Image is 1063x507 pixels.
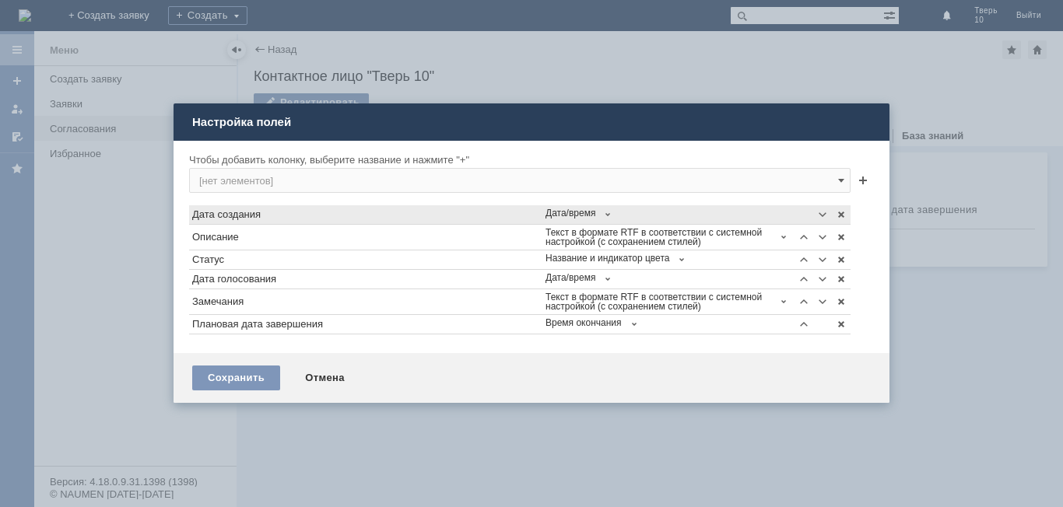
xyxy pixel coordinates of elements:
div: Дата создания [192,209,539,220]
div: Плановая дата завершения [192,319,539,330]
span: Дата/время [546,273,602,285]
span: Текст в формате RTF в соответствии с системной настройкой (с сохранением стилей) [546,228,777,247]
span: Переместить вверх [798,295,810,308]
div: Дата голосования [192,274,539,285]
span: Удалить [835,273,847,285]
span: Текст в формате RTF в соответствии с системной настройкой (с сохранением стилей) [546,292,777,311]
span: Время окончания [546,318,628,330]
div: Описание [192,232,539,243]
div: Чтобы добавить колонку, выберите название и нажмите "+" [189,153,851,168]
span: Удалить [835,318,847,330]
span: Добавить [857,176,869,188]
span: Название и индикатор цвета [546,253,675,266]
span: Удалить [835,295,847,308]
span: Переместить вниз [816,231,829,243]
span: Переместить вверх [798,273,810,285]
span: Переместить вниз [816,253,829,266]
span: Переместить вниз [816,208,829,221]
span: Дата/время [546,208,602,221]
span: Переместить вверх [798,253,810,266]
div: Статус [192,254,539,265]
div: Настройка полей [192,114,874,131]
span: Переместить вниз [816,295,829,308]
span: Переместить вверх [798,318,810,330]
span: Переместить вниз [816,273,829,285]
div: Замечания [192,296,539,307]
span: Удалить [835,208,847,221]
span: Удалить [835,253,847,266]
span: Переместить вверх [798,231,810,243]
span: Удалить [835,231,847,243]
